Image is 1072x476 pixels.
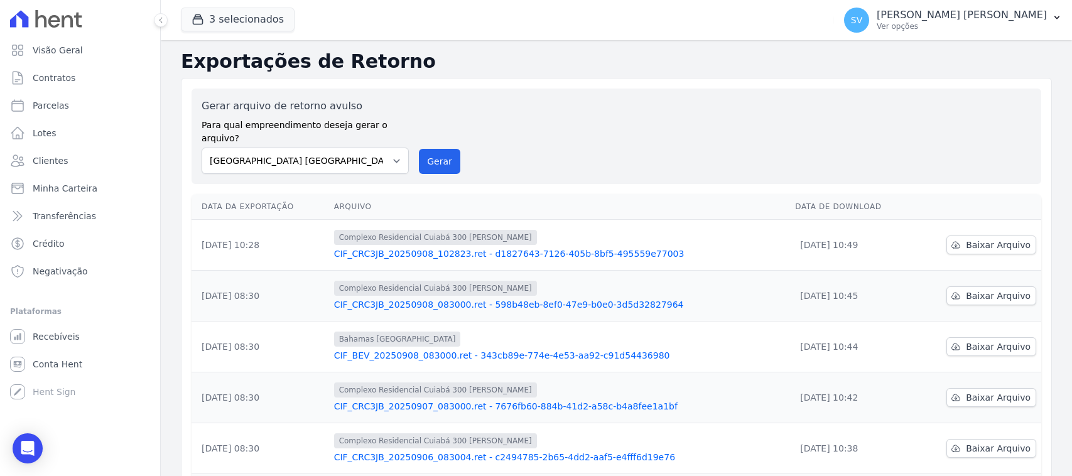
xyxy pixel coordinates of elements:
[334,349,786,362] a: CIF_BEV_20250908_083000.ret - 343cb89e-774e-4e53-aa92-c91d54436980
[946,337,1036,356] a: Baixar Arquivo
[966,340,1031,353] span: Baixar Arquivo
[334,433,537,448] span: Complexo Residencial Cuiabá 300 [PERSON_NAME]
[851,16,862,24] span: SV
[33,44,83,57] span: Visão Geral
[790,194,913,220] th: Data de Download
[329,194,791,220] th: Arquivo
[202,99,409,114] label: Gerar arquivo de retorno avulso
[334,281,537,296] span: Complexo Residencial Cuiabá 300 [PERSON_NAME]
[790,220,913,271] td: [DATE] 10:49
[181,8,295,31] button: 3 selecionados
[202,114,409,145] label: Para qual empreendimento deseja gerar o arquivo?
[946,439,1036,458] a: Baixar Arquivo
[33,237,65,250] span: Crédito
[192,271,329,322] td: [DATE] 08:30
[5,176,155,201] a: Minha Carteira
[192,322,329,372] td: [DATE] 08:30
[334,230,537,245] span: Complexo Residencial Cuiabá 300 [PERSON_NAME]
[966,239,1031,251] span: Baixar Arquivo
[5,352,155,377] a: Conta Hent
[966,391,1031,404] span: Baixar Arquivo
[33,358,82,371] span: Conta Hent
[334,382,537,398] span: Complexo Residencial Cuiabá 300 [PERSON_NAME]
[10,304,150,319] div: Plataformas
[946,286,1036,305] a: Baixar Arquivo
[790,322,913,372] td: [DATE] 10:44
[790,423,913,474] td: [DATE] 10:38
[334,247,786,260] a: CIF_CRC3JB_20250908_102823.ret - d1827643-7126-405b-8bf5-495559e77003
[13,433,43,463] div: Open Intercom Messenger
[33,210,96,222] span: Transferências
[334,332,461,347] span: Bahamas [GEOGRAPHIC_DATA]
[946,235,1036,254] a: Baixar Arquivo
[966,289,1031,302] span: Baixar Arquivo
[192,372,329,423] td: [DATE] 08:30
[192,194,329,220] th: Data da Exportação
[877,9,1047,21] p: [PERSON_NAME] [PERSON_NAME]
[790,372,913,423] td: [DATE] 10:42
[192,220,329,271] td: [DATE] 10:28
[5,38,155,63] a: Visão Geral
[334,298,786,311] a: CIF_CRC3JB_20250908_083000.ret - 598b48eb-8ef0-47e9-b0e0-3d5d32827964
[5,231,155,256] a: Crédito
[181,50,1052,73] h2: Exportações de Retorno
[5,324,155,349] a: Recebíveis
[5,148,155,173] a: Clientes
[5,203,155,229] a: Transferências
[419,149,460,174] button: Gerar
[33,330,80,343] span: Recebíveis
[33,127,57,139] span: Lotes
[33,154,68,167] span: Clientes
[5,93,155,118] a: Parcelas
[946,388,1036,407] a: Baixar Arquivo
[5,259,155,284] a: Negativação
[5,121,155,146] a: Lotes
[192,423,329,474] td: [DATE] 08:30
[966,442,1031,455] span: Baixar Arquivo
[790,271,913,322] td: [DATE] 10:45
[5,65,155,90] a: Contratos
[33,182,97,195] span: Minha Carteira
[33,99,69,112] span: Parcelas
[334,451,786,463] a: CIF_CRC3JB_20250906_083004.ret - c2494785-2b65-4dd2-aaf5-e4fff6d19e76
[33,72,75,84] span: Contratos
[334,400,786,413] a: CIF_CRC3JB_20250907_083000.ret - 7676fb60-884b-41d2-a58c-b4a8fee1a1bf
[877,21,1047,31] p: Ver opções
[33,265,88,278] span: Negativação
[834,3,1072,38] button: SV [PERSON_NAME] [PERSON_NAME] Ver opções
